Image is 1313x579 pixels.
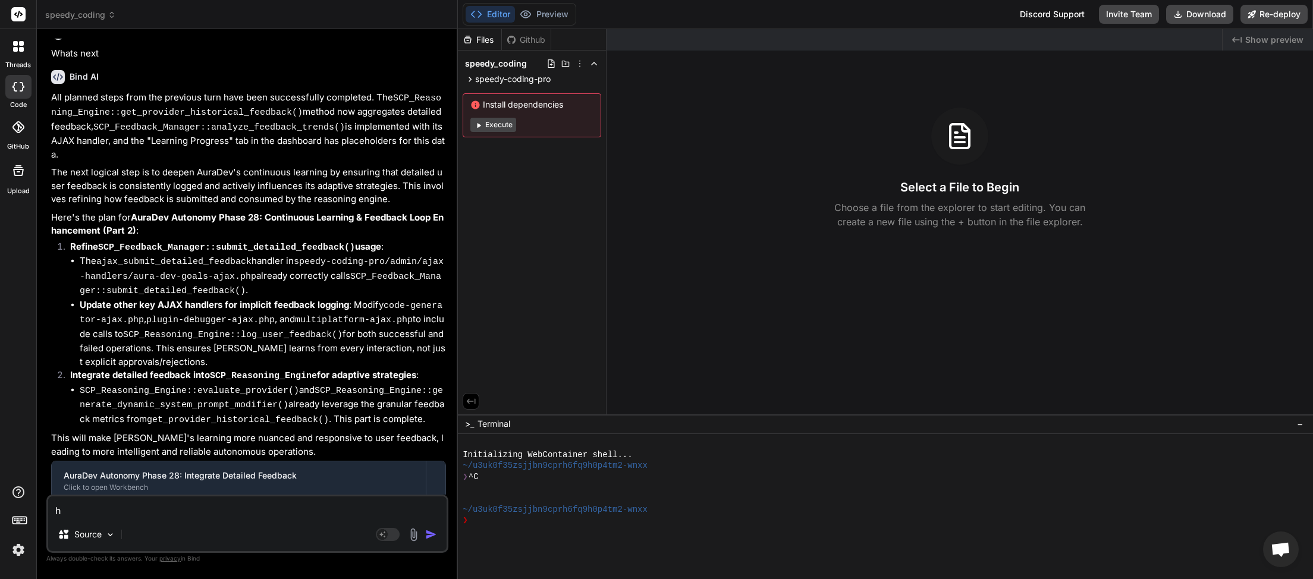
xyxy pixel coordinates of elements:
img: settings [8,540,29,560]
button: Execute [470,118,516,132]
p: : [70,240,446,255]
span: − [1297,418,1303,430]
span: >_ [465,418,474,430]
span: speedy-coding-pro [475,73,551,85]
div: Files [458,34,501,46]
li: and already leverage the granular feedback metrics from . This part is complete. [80,383,446,427]
p: The next logical step is to deepen AuraDev's continuous learning by ensuring that detailed user f... [51,166,446,206]
p: Choose a file from the explorer to start editing. You can create a new file using the + button in... [827,200,1093,229]
p: Source [74,528,102,540]
span: ~/u3uk0f35zsjjbn9cprh6fq9h0p4tm2-wnxx [463,504,648,515]
strong: Update other key AJAX handlers for implicit feedback logging [80,299,349,310]
p: : [70,369,446,383]
code: SCP_Feedback_Manager::analyze_feedback_trends() [93,122,345,133]
img: Pick Models [105,530,115,540]
span: Install dependencies [470,99,593,111]
code: get_provider_historical_feedback() [147,415,329,425]
p: This will make [PERSON_NAME]'s learning more nuanced and responsive to user feedback, leading to ... [51,432,446,458]
textarea: h [48,496,447,518]
h6: Bind AI [70,71,99,83]
label: threads [5,60,31,70]
button: − [1295,414,1306,433]
span: speedy_coding [465,58,527,70]
button: Download [1166,5,1233,24]
code: multiplatform-ajax.php [295,315,413,325]
li: : Modify , , and to include calls to for both successful and failed operations. This ensures [PER... [80,298,446,369]
span: Show preview [1245,34,1303,46]
code: SCP_Reasoning_Engine::evaluate_provider() [80,386,299,396]
span: Initializing WebContainer shell... [463,449,632,460]
code: ajax_submit_detailed_feedback [96,257,252,267]
code: SCP_Feedback_Manager::submit_detailed_feedback() [98,243,355,253]
code: speedy-coding-pro/admin/ajax-handlers/aura-dev-goals-ajax.php [80,257,444,282]
p: Here's the plan for : [51,211,446,238]
h3: Select a File to Begin [900,179,1019,196]
label: code [10,100,27,110]
button: Editor [466,6,515,23]
button: Preview [515,6,573,23]
span: ❯ [463,471,469,482]
div: Click to open Workbench [64,483,414,492]
span: Terminal [478,418,510,430]
span: speedy_coding [45,9,116,21]
img: icon [425,528,437,540]
span: privacy [159,555,181,562]
label: GitHub [7,141,29,152]
li: The handler in already correctly calls . [80,254,446,298]
button: Re-deploy [1240,5,1308,24]
div: AuraDev Autonomy Phase 28: Integrate Detailed Feedback [64,470,414,482]
span: ^C [469,471,479,482]
p: Whats next [51,47,446,61]
div: Github [502,34,551,46]
code: SCP_Reasoning_Engine::log_user_feedback() [123,330,343,340]
div: Open chat [1263,531,1299,567]
strong: Integrate detailed feedback into for adaptive strategies [70,369,416,380]
img: attachment [407,528,420,542]
strong: AuraDev Autonomy Phase 28: Continuous Learning & Feedback Loop Enhancement (Part 2) [51,212,444,237]
strong: Refine usage [70,241,381,252]
button: AuraDev Autonomy Phase 28: Integrate Detailed FeedbackClick to open Workbench [52,461,426,501]
code: SCP_Reasoning_Engine [210,371,317,381]
span: ~/u3uk0f35zsjjbn9cprh6fq9h0p4tm2-wnxx [463,460,648,471]
p: All planned steps from the previous turn have been successfully completed. The method now aggrega... [51,91,446,162]
span: ❯ [463,515,469,525]
code: plugin-debugger-ajax.php [146,315,275,325]
button: Invite Team [1099,5,1159,24]
div: Discord Support [1013,5,1092,24]
label: Upload [7,186,30,196]
p: Always double-check its answers. Your in Bind [46,553,448,564]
